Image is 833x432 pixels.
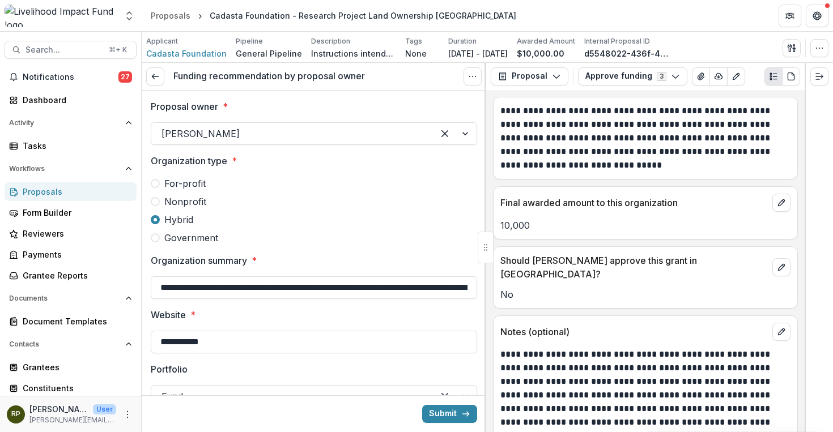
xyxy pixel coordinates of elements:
[29,415,116,425] p: [PERSON_NAME][EMAIL_ADDRESS][DOMAIN_NAME]
[210,10,516,22] div: Cadasta Foundation - Research Project Land Ownership [GEOGRAPHIC_DATA]
[5,312,137,331] a: Document Templates
[491,67,568,85] button: Proposal
[9,340,121,348] span: Contacts
[772,323,790,341] button: edit
[5,203,137,222] a: Form Builder
[779,5,801,27] button: Partners
[436,387,454,405] div: Clear selected options
[806,5,828,27] button: Get Help
[405,36,422,46] p: Tags
[151,100,218,113] p: Proposal owner
[151,308,186,322] p: Website
[23,186,127,198] div: Proposals
[500,219,790,232] p: 10,000
[5,68,137,86] button: Notifications27
[23,94,127,106] div: Dashboard
[23,270,127,281] div: Grantee Reports
[23,249,127,260] div: Payments
[517,48,564,59] p: $10,000.00
[500,254,768,281] p: Should [PERSON_NAME] approve this grant in [GEOGRAPHIC_DATA]?
[5,379,137,397] a: Constituents
[422,405,477,423] button: Submit
[311,48,396,59] p: Instructions intended to accompany any new proposal created or moved to the "New Lead (To Researc...
[464,67,482,85] button: Options
[146,36,178,46] p: Applicant
[500,196,768,209] p: Final awarded amount to this organization
[23,140,127,152] div: Tasks
[107,44,129,56] div: ⌘ + K
[311,36,350,46] p: Description
[23,228,127,239] div: Reviewers
[151,154,227,168] p: Organization type
[118,71,132,83] span: 27
[164,195,206,208] span: Nonprofit
[448,48,508,59] p: [DATE] - [DATE]
[146,7,521,24] nav: breadcrumb
[584,48,669,59] p: d5548022-436f-4846-9d4e-fc46e22dc62d
[810,67,828,85] button: Expand right
[236,48,302,59] p: General Pipeline
[23,72,118,82] span: Notifications
[23,315,127,327] div: Document Templates
[121,5,137,27] button: Open entity switcher
[146,48,227,59] a: Cadasta Foundation
[93,404,116,414] p: User
[236,36,263,46] p: Pipeline
[5,224,137,243] a: Reviewers
[5,335,137,353] button: Open Contacts
[151,254,247,267] p: Organization summary
[164,177,206,190] span: For-profit
[517,36,575,46] p: Awarded Amount
[23,361,127,373] div: Grantees
[9,119,121,127] span: Activity
[5,266,137,285] a: Grantee Reports
[584,36,650,46] p: Internal Proposal ID
[9,165,121,173] span: Workflows
[692,67,710,85] button: View Attached Files
[9,294,121,302] span: Documents
[5,114,137,132] button: Open Activity
[5,245,137,264] a: Payments
[405,48,427,59] p: None
[772,258,790,276] button: edit
[5,358,137,377] a: Grantees
[164,231,218,245] span: Government
[151,362,188,376] p: Portfolio
[448,36,477,46] p: Duration
[500,288,790,301] p: No
[578,67,687,85] button: Approve funding3
[500,325,768,339] p: Notes (optional)
[151,10,190,22] div: Proposals
[727,67,745,85] button: Edit as form
[5,182,137,201] a: Proposals
[5,91,137,109] a: Dashboard
[5,5,117,27] img: Livelihood Impact Fund logo
[5,289,137,307] button: Open Documents
[146,7,195,24] a: Proposals
[164,213,193,226] span: Hybrid
[5,160,137,178] button: Open Workflows
[782,67,800,85] button: PDF view
[5,41,137,59] button: Search...
[436,125,454,143] div: Clear selected options
[25,45,102,55] span: Search...
[23,207,127,219] div: Form Builder
[173,71,365,82] h3: Funding recommendation by proposal owner
[11,410,20,418] div: Rachel Proefke
[23,382,127,394] div: Constituents
[5,136,137,155] a: Tasks
[29,403,88,415] p: [PERSON_NAME]
[121,408,134,421] button: More
[772,194,790,212] button: edit
[764,67,783,85] button: Plaintext view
